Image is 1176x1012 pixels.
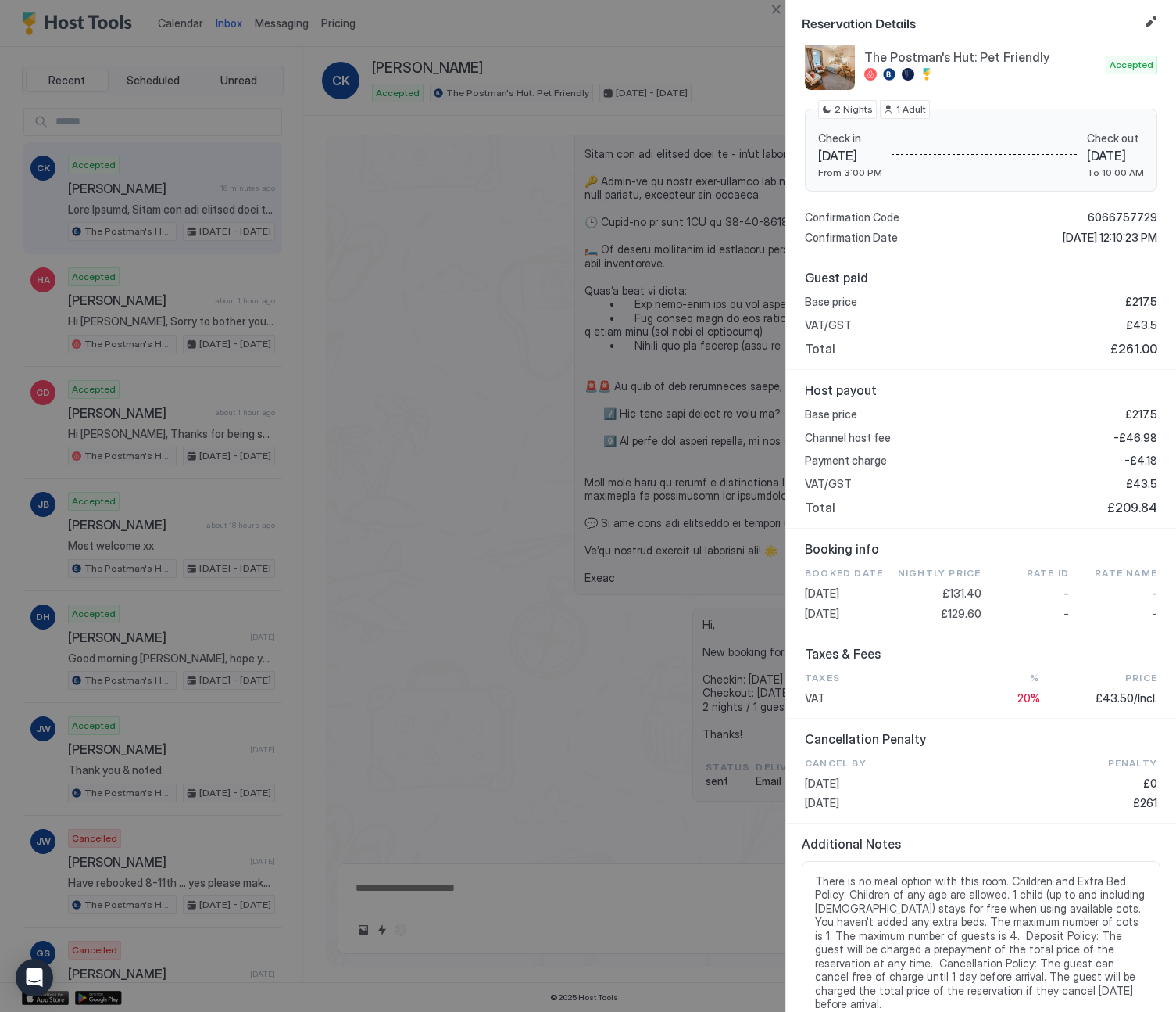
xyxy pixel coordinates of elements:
[818,148,882,163] span: [DATE]
[805,407,857,422] span: Base price
[1063,231,1157,245] span: [DATE] 12:10:23 PM
[1087,148,1144,163] span: [DATE]
[802,13,1138,32] span: Reservation Details
[1110,58,1153,72] span: Accepted
[1027,566,1069,580] span: Rate ID
[1142,13,1160,31] button: Edit reservation
[1125,407,1157,422] span: £217.5
[1087,167,1144,178] span: To 10:00 AM
[805,566,893,580] span: Booked Date
[805,341,835,357] span: Total
[805,587,893,601] span: [DATE]
[818,131,882,145] span: Check in
[805,382,1157,398] span: Host payout
[805,541,1157,557] span: Booking info
[1063,587,1069,601] span: -
[1124,454,1157,468] span: -£4.18
[805,731,1157,747] span: Cancellation Penalty
[1126,318,1157,332] span: £43.5
[805,295,857,309] span: Base price
[805,477,852,491] span: VAT/GST
[1096,691,1157,705] span: £43.50/Incl.
[1143,777,1157,791] span: £0
[805,756,981,770] span: CANCEL BY
[1107,500,1157,515] span: £209.84
[864,49,1099,65] span: The Postman's Hut: Pet Friendly
[802,836,1160,852] span: Additional Notes
[1152,587,1157,601] span: -
[941,607,981,621] span: £129.60
[805,431,891,445] span: Channel host fee
[942,587,981,601] span: £131.40
[1125,295,1157,309] span: £217.5
[835,102,873,117] span: 2 Nights
[1063,607,1069,621] span: -
[805,796,981,810] span: [DATE]
[1133,796,1157,810] span: £261
[1110,341,1157,357] span: £261.00
[818,167,882,178] span: From 3:00 PM
[1030,671,1039,685] span: %
[805,270,1157,285] span: Guest paid
[1152,607,1157,621] span: -
[1126,477,1157,491] span: £43.5
[805,210,899,224] span: Confirmation Code
[1125,671,1157,685] span: Price
[805,671,922,685] span: Taxes
[805,454,887,468] span: Payment charge
[1113,431,1157,445] span: -£46.98
[898,566,981,580] span: Nightly Price
[805,318,852,332] span: VAT/GST
[1017,691,1040,705] span: 20%
[805,646,1157,662] span: Taxes & Fees
[16,959,53,996] div: Open Intercom Messenger
[1095,566,1157,580] span: Rate Name
[805,607,893,621] span: [DATE]
[805,231,898,245] span: Confirmation Date
[805,777,981,791] span: [DATE]
[805,691,922,705] span: VAT
[1087,131,1144,145] span: Check out
[1108,756,1157,770] span: Penalty
[896,102,926,117] span: 1 Adult
[805,40,855,90] div: listing image
[815,874,1147,1011] span: There is no meal option with this room. Children and Extra Bed Policy: Children of any age are al...
[1088,210,1157,224] span: 6066757729
[805,500,835,515] span: Total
